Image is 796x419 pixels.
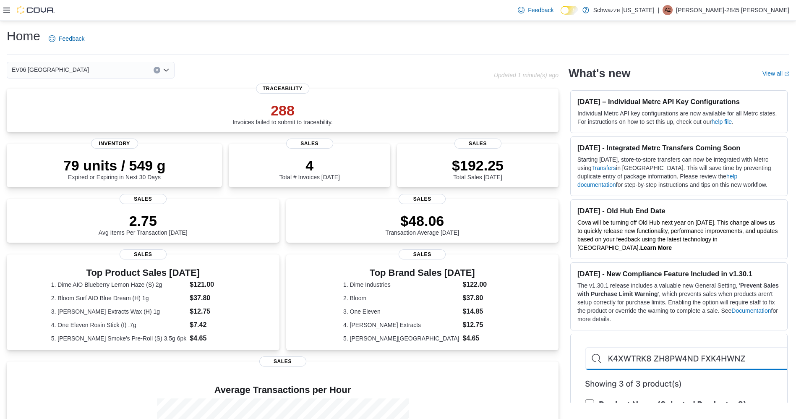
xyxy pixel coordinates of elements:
[462,293,501,303] dd: $37.80
[452,157,504,174] p: $192.25
[577,155,780,189] p: Starting [DATE], store-to-store transfers can now be integrated with Metrc using in [GEOGRAPHIC_D...
[63,157,166,181] div: Expired or Expiring in Next 30 Days
[154,67,160,73] button: Clear input
[190,320,235,330] dd: $7.42
[45,30,88,47] a: Feedback
[190,280,235,290] dd: $121.00
[676,5,789,15] p: [PERSON_NAME]-2845 [PERSON_NAME]
[454,139,501,149] span: Sales
[640,244,672,251] a: Learn More
[712,118,732,125] a: help file
[784,71,789,76] svg: External link
[577,144,780,152] h3: [DATE] - Integrated Metrc Transfers Coming Soon
[577,207,780,215] h3: [DATE] - Old Hub End Date
[286,139,333,149] span: Sales
[462,320,501,330] dd: $12.75
[528,6,553,14] span: Feedback
[577,173,737,188] a: help documentation
[99,212,188,236] div: Avg Items Per Transaction [DATE]
[731,307,771,314] a: Documentation
[385,212,459,236] div: Transaction Average [DATE]
[232,102,333,126] div: Invoices failed to submit to traceability.
[99,212,188,229] p: 2.75
[120,194,167,204] span: Sales
[561,6,578,15] input: Dark Mode
[663,5,673,15] div: Andrew-2845 Moreno
[256,84,309,94] span: Traceability
[577,282,779,297] strong: Prevent Sales with Purchase Limit Warning
[577,97,780,106] h3: [DATE] – Individual Metrc API Key Configurations
[569,67,630,80] h2: What's new
[51,334,186,343] dt: 5. [PERSON_NAME] Smoke's Pre-Roll (S) 3.5g 6pk
[163,67,170,73] button: Open list of options
[190,333,235,343] dd: $4.65
[59,34,84,43] span: Feedback
[51,321,186,329] dt: 4. One Eleven Rosin Stick (I) .7g
[343,334,459,343] dt: 5. [PERSON_NAME][GEOGRAPHIC_DATA]
[462,306,501,317] dd: $14.85
[343,268,501,278] h3: Top Brand Sales [DATE]
[399,194,446,204] span: Sales
[343,294,459,302] dt: 2. Bloom
[577,219,778,251] span: Cova will be turning off Old Hub next year on [DATE]. This change allows us to quickly release ne...
[279,157,339,174] p: 4
[232,102,333,119] p: 288
[7,28,40,45] h1: Home
[63,157,166,174] p: 79 units / 549 g
[593,5,655,15] p: Schwazze [US_STATE]
[259,356,306,367] span: Sales
[279,157,339,181] div: Total # Invoices [DATE]
[462,280,501,290] dd: $122.00
[577,270,780,278] h3: [DATE] - New Compliance Feature Included in v1.30.1
[190,293,235,303] dd: $37.80
[591,165,616,171] a: Transfers
[665,5,671,15] span: A2
[577,281,780,323] p: The v1.30.1 release includes a valuable new General Setting, ' ', which prevents sales when produ...
[343,321,459,329] dt: 4. [PERSON_NAME] Extracts
[452,157,504,181] div: Total Sales [DATE]
[120,249,167,259] span: Sales
[51,280,186,289] dt: 1. Dime AIO Blueberry Lemon Haze (S) 2g
[399,249,446,259] span: Sales
[91,139,138,149] span: Inventory
[17,6,55,14] img: Cova
[462,333,501,343] dd: $4.65
[343,307,459,316] dt: 3. One Eleven
[494,72,559,79] p: Updated 1 minute(s) ago
[51,268,235,278] h3: Top Product Sales [DATE]
[12,65,89,75] span: EV06 [GEOGRAPHIC_DATA]
[577,109,780,126] p: Individual Metrc API key configurations are now available for all Metrc states. For instructions ...
[658,5,659,15] p: |
[51,294,186,302] dt: 2. Bloom Surf AIO Blue Dream (H) 1g
[343,280,459,289] dt: 1. Dime Industries
[514,2,557,18] a: Feedback
[51,307,186,316] dt: 3. [PERSON_NAME] Extracts Wax (H) 1g
[13,385,552,395] h4: Average Transactions per Hour
[762,70,789,77] a: View allExternal link
[385,212,459,229] p: $48.06
[190,306,235,317] dd: $12.75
